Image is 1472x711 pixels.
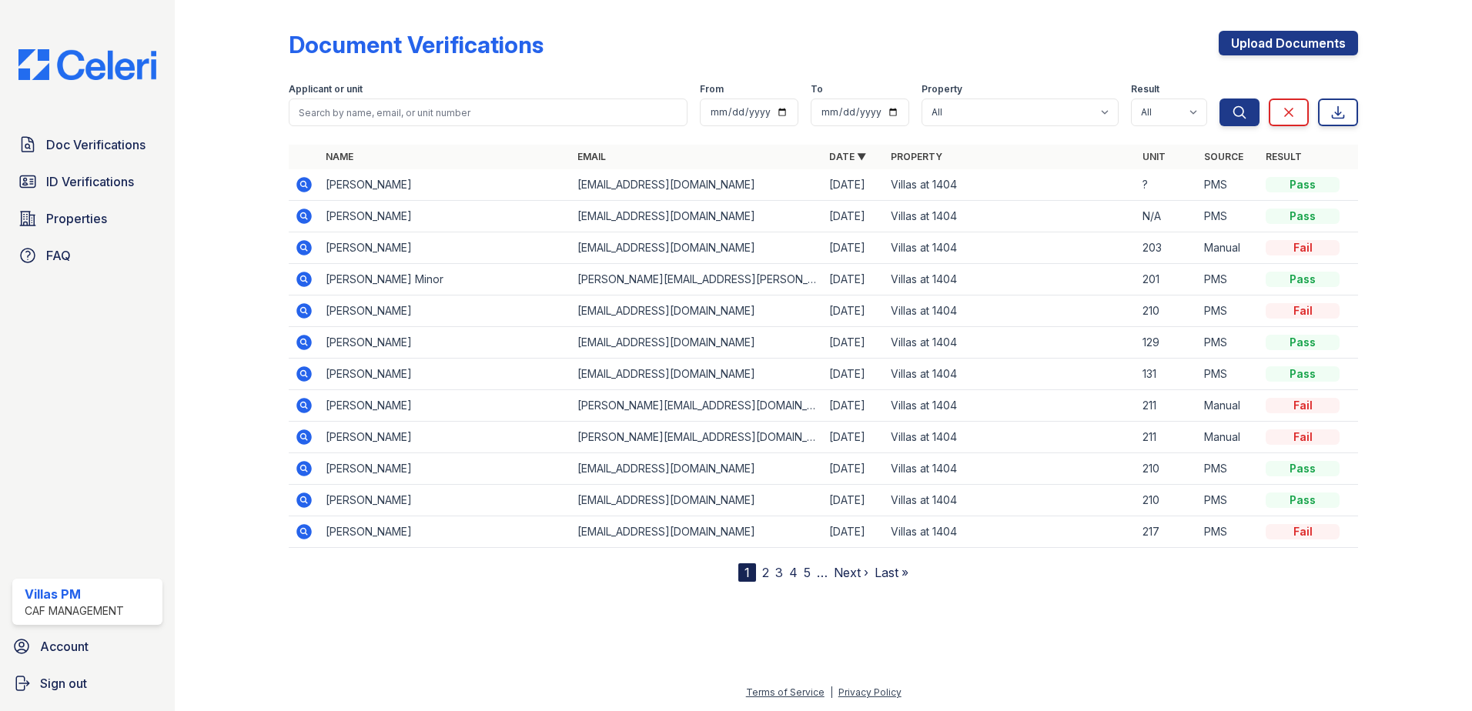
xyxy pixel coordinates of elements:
[1136,295,1198,327] td: 210
[830,686,833,698] div: |
[319,264,571,295] td: [PERSON_NAME] Minor
[1266,240,1340,255] div: Fail
[1198,264,1260,295] td: PMS
[1198,422,1260,453] td: Manual
[1136,453,1198,485] td: 210
[319,359,571,390] td: [PERSON_NAME]
[571,422,823,453] td: [PERSON_NAME][EMAIL_ADDRESS][DOMAIN_NAME]
[775,565,783,580] a: 3
[12,203,162,234] a: Properties
[1136,390,1198,422] td: 211
[6,668,169,699] button: Sign out
[1219,31,1358,55] a: Upload Documents
[823,169,885,201] td: [DATE]
[823,516,885,548] td: [DATE]
[1266,524,1340,539] div: Fail
[885,422,1136,453] td: Villas at 1404
[804,565,811,580] a: 5
[319,390,571,422] td: [PERSON_NAME]
[1266,272,1340,287] div: Pass
[823,264,885,295] td: [DATE]
[1198,295,1260,327] td: PMS
[789,565,798,580] a: 4
[738,563,756,582] div: 1
[823,232,885,264] td: [DATE]
[823,327,885,359] td: [DATE]
[823,485,885,516] td: [DATE]
[12,166,162,197] a: ID Verifications
[1136,201,1198,232] td: N/A
[1136,327,1198,359] td: 129
[885,359,1136,390] td: Villas at 1404
[25,585,124,603] div: Villas PM
[1198,169,1260,201] td: PMS
[1131,83,1159,95] label: Result
[1198,516,1260,548] td: PMS
[1204,151,1243,162] a: Source
[571,359,823,390] td: [EMAIL_ADDRESS][DOMAIN_NAME]
[1266,398,1340,413] div: Fail
[1198,359,1260,390] td: PMS
[1266,366,1340,382] div: Pass
[885,264,1136,295] td: Villas at 1404
[823,453,885,485] td: [DATE]
[885,232,1136,264] td: Villas at 1404
[319,169,571,201] td: [PERSON_NAME]
[40,674,87,693] span: Sign out
[885,295,1136,327] td: Villas at 1404
[1136,232,1198,264] td: 203
[885,327,1136,359] td: Villas at 1404
[1198,485,1260,516] td: PMS
[834,565,868,580] a: Next ›
[1266,151,1302,162] a: Result
[885,390,1136,422] td: Villas at 1404
[1136,264,1198,295] td: 201
[289,98,687,126] input: Search by name, email, or unit number
[811,83,823,95] label: To
[571,295,823,327] td: [EMAIL_ADDRESS][DOMAIN_NAME]
[6,631,169,662] a: Account
[823,390,885,422] td: [DATE]
[46,135,146,154] span: Doc Verifications
[12,240,162,271] a: FAQ
[700,83,724,95] label: From
[891,151,942,162] a: Property
[823,201,885,232] td: [DATE]
[1198,327,1260,359] td: PMS
[571,485,823,516] td: [EMAIL_ADDRESS][DOMAIN_NAME]
[319,327,571,359] td: [PERSON_NAME]
[885,169,1136,201] td: Villas at 1404
[571,201,823,232] td: [EMAIL_ADDRESS][DOMAIN_NAME]
[1136,359,1198,390] td: 131
[326,151,353,162] a: Name
[885,201,1136,232] td: Villas at 1404
[12,129,162,160] a: Doc Verifications
[1266,461,1340,476] div: Pass
[1136,422,1198,453] td: 211
[746,686,825,698] a: Terms of Service
[838,686,902,698] a: Privacy Policy
[319,422,571,453] td: [PERSON_NAME]
[817,563,828,582] span: …
[6,49,169,80] img: CE_Logo_Blue-a8612792a0a2168367f1c8372b55b34899dd931a85d93a1a3d3e32e68fde9ad4.png
[885,485,1136,516] td: Villas at 1404
[1198,390,1260,422] td: Manual
[1266,209,1340,224] div: Pass
[885,516,1136,548] td: Villas at 1404
[1266,429,1340,445] div: Fail
[1266,303,1340,319] div: Fail
[289,83,363,95] label: Applicant or unit
[829,151,866,162] a: Date ▼
[823,422,885,453] td: [DATE]
[762,565,769,580] a: 2
[319,232,571,264] td: [PERSON_NAME]
[571,516,823,548] td: [EMAIL_ADDRESS][DOMAIN_NAME]
[571,453,823,485] td: [EMAIL_ADDRESS][DOMAIN_NAME]
[577,151,606,162] a: Email
[319,516,571,548] td: [PERSON_NAME]
[40,637,89,656] span: Account
[1266,177,1340,192] div: Pass
[571,232,823,264] td: [EMAIL_ADDRESS][DOMAIN_NAME]
[1198,453,1260,485] td: PMS
[46,209,107,228] span: Properties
